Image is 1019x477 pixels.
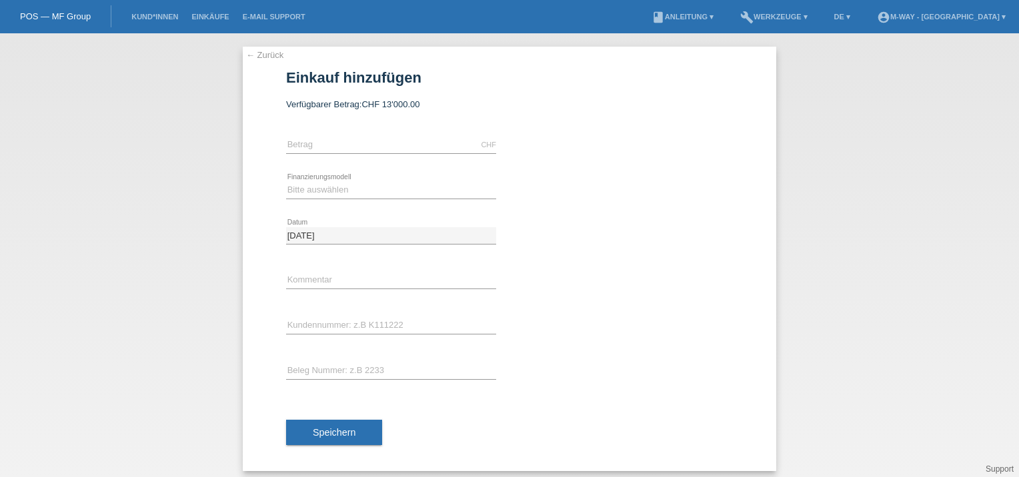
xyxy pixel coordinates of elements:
i: book [652,11,665,24]
a: E-Mail Support [236,13,312,21]
a: Kund*innen [125,13,185,21]
a: ← Zurück [246,50,283,60]
a: Einkäufe [185,13,235,21]
a: account_circlem-way - [GEOGRAPHIC_DATA] ▾ [870,13,1012,21]
div: Verfügbarer Betrag: [286,99,733,109]
span: Speichern [313,427,355,438]
a: bookAnleitung ▾ [645,13,720,21]
i: build [740,11,754,24]
a: Support [986,464,1014,474]
a: buildWerkzeuge ▾ [734,13,814,21]
span: CHF 13'000.00 [361,99,419,109]
i: account_circle [877,11,890,24]
h1: Einkauf hinzufügen [286,69,733,86]
button: Speichern [286,420,382,445]
div: CHF [481,141,496,149]
a: POS — MF Group [20,11,91,21]
a: DE ▾ [828,13,857,21]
